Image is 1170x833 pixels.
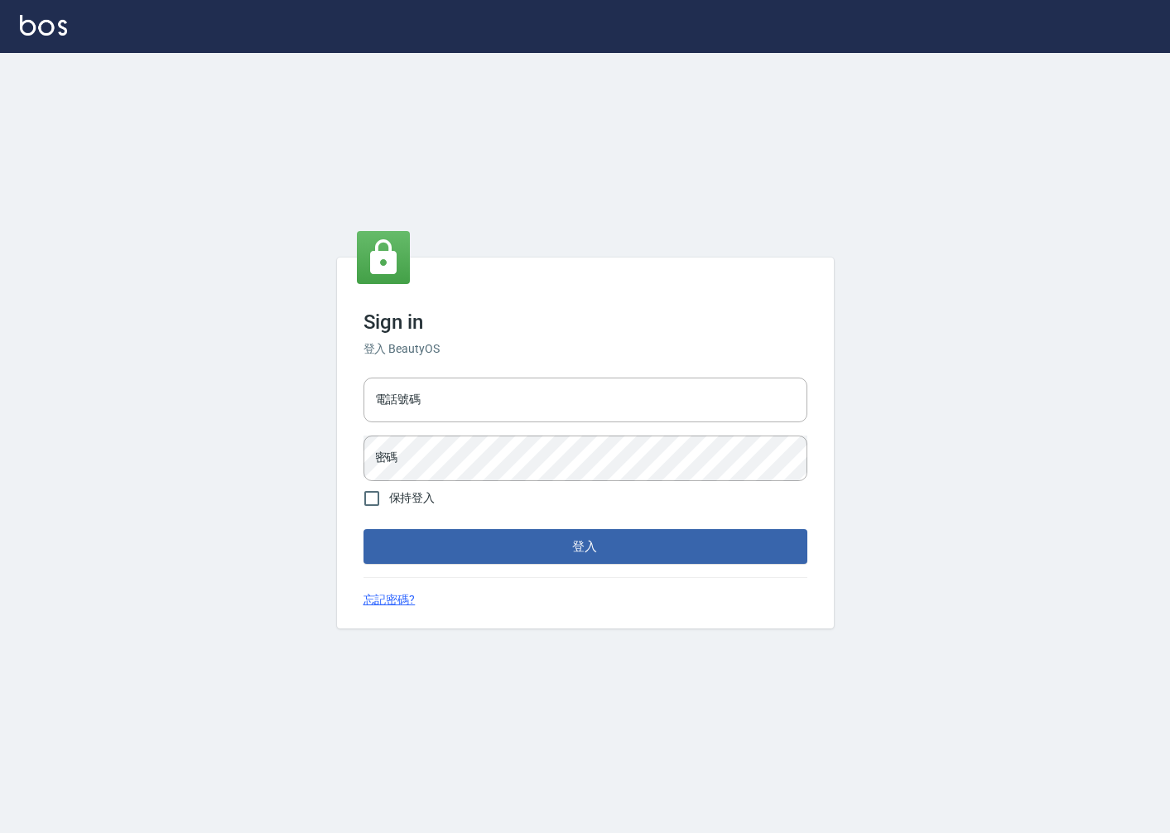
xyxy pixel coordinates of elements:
h3: Sign in [364,311,807,334]
a: 忘記密碼? [364,591,416,609]
button: 登入 [364,529,807,564]
h6: 登入 BeautyOS [364,340,807,358]
span: 保持登入 [389,489,436,507]
img: Logo [20,15,67,36]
